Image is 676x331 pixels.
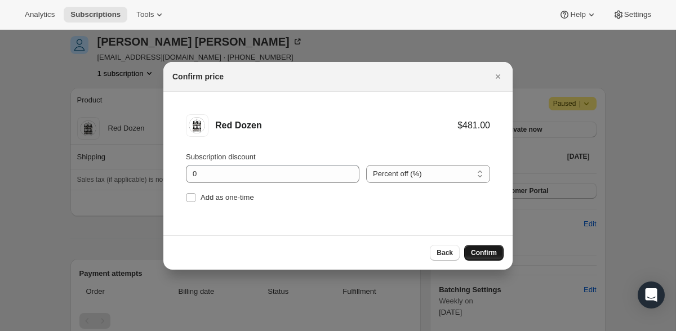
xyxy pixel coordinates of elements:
[471,248,497,257] span: Confirm
[464,245,504,261] button: Confirm
[25,10,55,19] span: Analytics
[437,248,453,257] span: Back
[606,7,658,23] button: Settings
[570,10,585,19] span: Help
[552,7,603,23] button: Help
[136,10,154,19] span: Tools
[64,7,127,23] button: Subscriptions
[130,7,172,23] button: Tools
[201,193,254,202] span: Add as one-time
[490,69,506,84] button: Close
[430,245,460,261] button: Back
[215,120,457,131] div: Red Dozen
[186,153,256,161] span: Subscription discount
[638,281,665,308] div: Open Intercom Messenger
[457,120,490,131] div: $481.00
[172,71,224,82] h2: Confirm price
[624,10,651,19] span: Settings
[70,10,121,19] span: Subscriptions
[18,7,61,23] button: Analytics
